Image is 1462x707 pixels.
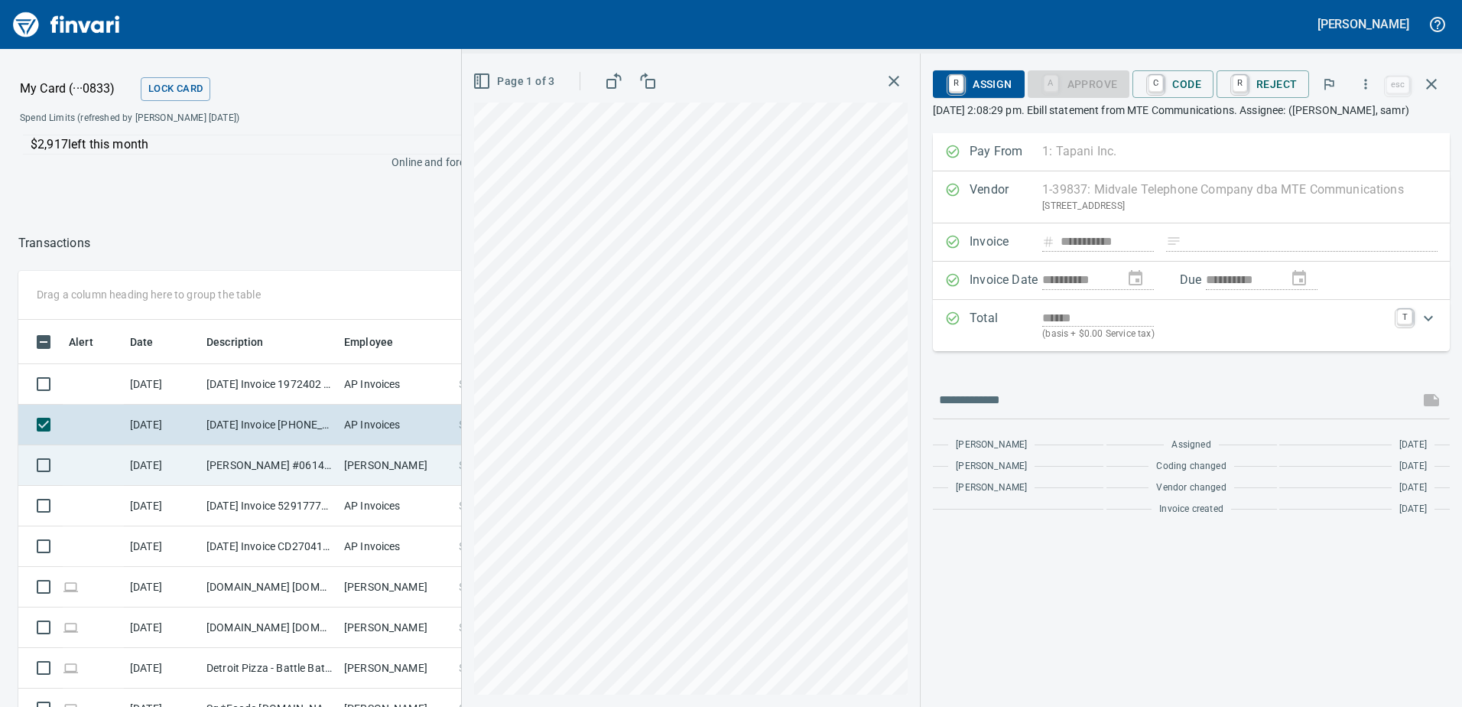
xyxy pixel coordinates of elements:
span: [DATE] [1399,438,1427,453]
button: Lock Card [141,77,210,101]
span: Alert [69,333,93,351]
button: Flag [1312,67,1346,101]
a: esc [1386,77,1409,93]
a: R [949,75,963,92]
td: [DATE] Invoice 1972402 from [PERSON_NAME] Co (1-23227) [200,364,338,405]
span: Online transaction [63,663,79,673]
span: $ [459,660,465,676]
td: [PERSON_NAME] [338,648,453,689]
p: [DATE] 2:08:29 pm. Ebill statement from MTE Communications. Assignee: ([PERSON_NAME], samr) [933,103,1450,118]
span: Date [130,333,174,351]
span: [PERSON_NAME] [956,438,1027,453]
td: [PERSON_NAME] [338,445,453,486]
td: [DATE] [124,405,200,445]
span: Online transaction [63,582,79,591]
td: [DATE] Invoice 5291777500 from Vestis (1-10070) [200,486,338,526]
span: $ [459,458,465,473]
td: [DATE] Invoice CD2704135 from Culligan (1-38131) [200,526,338,567]
p: Transactions [18,234,90,252]
p: Online and foreign allowed [8,155,520,170]
span: Online transaction [63,622,79,632]
span: $ [459,539,465,554]
td: [DATE] Invoice [PHONE_NUMBER] from Midvale Telephone Company dba MTE Communications (1-39837) [200,405,338,445]
td: AP Invoices [338,486,453,526]
td: [DATE] [124,567,200,608]
a: R [1233,75,1247,92]
span: [DATE] [1399,481,1427,496]
div: Coding Required [1028,77,1130,90]
p: $2,917 left this month [31,135,510,154]
p: Drag a column heading here to group the table [37,287,261,302]
span: [PERSON_NAME] [956,481,1027,496]
td: [PERSON_NAME] [338,567,453,608]
div: Expand [933,300,1450,351]
td: Detroit Pizza - Battle Battle Ground [GEOGRAPHIC_DATA] [200,648,338,689]
span: $ [459,498,465,513]
span: Description [206,333,264,351]
span: Reject [1229,71,1297,97]
span: Assigned [1171,438,1210,453]
span: Description [206,333,284,351]
span: Vendor changed [1156,481,1226,496]
span: Employee [344,333,413,351]
span: This records your message into the invoice and notifies anyone mentioned [1413,382,1450,419]
td: AP Invoices [338,364,453,405]
span: [DATE] [1399,459,1427,474]
button: RAssign [933,70,1024,98]
span: $ [459,579,465,595]
span: Lock Card [148,80,203,98]
button: [PERSON_NAME] [1314,12,1413,36]
span: Spend Limits (refreshed by [PERSON_NAME] [DATE]) [20,111,378,126]
td: [DATE] [124,445,200,486]
td: [DATE] [124,364,200,405]
img: Finvari [9,6,124,43]
h5: [PERSON_NAME] [1317,16,1409,32]
p: My Card (···0833) [20,80,135,98]
span: Date [130,333,154,351]
span: Page 1 of 3 [476,72,554,91]
td: AP Invoices [338,405,453,445]
td: [DATE] [124,526,200,567]
span: Employee [344,333,393,351]
td: [DOMAIN_NAME] [DOMAIN_NAME][URL] WA [200,608,338,648]
span: Alert [69,333,113,351]
td: [DATE] [124,608,200,648]
td: [DATE] [124,486,200,526]
button: CCode [1132,70,1213,98]
span: $ [459,620,465,635]
button: Page 1 of 3 [469,67,560,96]
td: [DOMAIN_NAME] [DOMAIN_NAME][URL] WA [200,567,338,608]
span: Coding changed [1156,459,1226,474]
span: [PERSON_NAME] [956,459,1027,474]
span: $ [459,376,465,392]
td: [PERSON_NAME] #0614 Battle Ground [GEOGRAPHIC_DATA] [200,445,338,486]
a: C [1148,75,1163,92]
td: AP Invoices [338,526,453,567]
p: Total [970,309,1042,342]
span: Code [1145,71,1201,97]
span: Close invoice [1382,66,1450,103]
button: RReject [1217,70,1309,98]
span: [DATE] [1399,502,1427,517]
nav: breadcrumb [18,234,90,252]
span: $ [459,417,465,432]
td: [PERSON_NAME] [338,608,453,648]
td: [DATE] [124,648,200,689]
span: Assign [945,71,1012,97]
p: (basis + $0.00 Service tax) [1042,327,1388,342]
button: More [1349,67,1382,101]
a: T [1397,309,1412,324]
span: Invoice created [1159,502,1223,517]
